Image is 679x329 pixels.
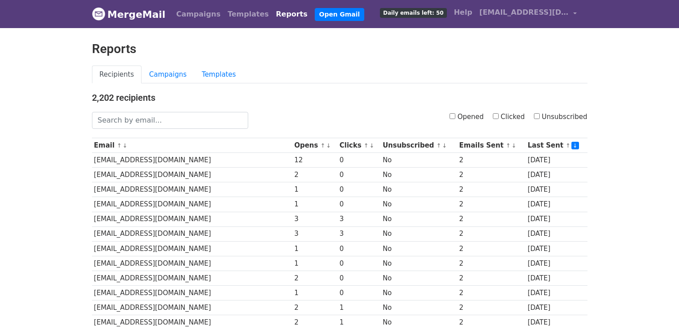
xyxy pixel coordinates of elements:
[525,138,587,153] th: Last Sent
[525,153,587,168] td: [DATE]
[566,142,571,149] a: ↑
[442,142,447,149] a: ↓
[337,300,381,315] td: 1
[92,5,166,24] a: MergeMail
[380,8,446,18] span: Daily emails left: 50
[457,286,525,300] td: 2
[525,241,587,256] td: [DATE]
[380,256,457,271] td: No
[92,300,292,315] td: [EMAIL_ADDRESS][DOMAIN_NAME]
[457,226,525,241] td: 2
[92,112,248,129] input: Search by email...
[292,226,337,241] td: 3
[326,142,331,149] a: ↓
[450,4,476,21] a: Help
[292,271,337,285] td: 2
[92,7,105,21] img: MergeMail logo
[525,256,587,271] td: [DATE]
[493,112,525,122] label: Clicked
[321,142,325,149] a: ↑
[450,113,455,119] input: Opened
[292,168,337,182] td: 2
[92,256,292,271] td: [EMAIL_ADDRESS][DOMAIN_NAME]
[272,5,311,23] a: Reports
[92,182,292,197] td: [EMAIL_ADDRESS][DOMAIN_NAME]
[525,300,587,315] td: [DATE]
[315,8,364,21] a: Open Gmail
[525,271,587,285] td: [DATE]
[92,226,292,241] td: [EMAIL_ADDRESS][DOMAIN_NAME]
[92,92,587,103] h4: 2,202 recipients
[92,66,142,84] a: Recipients
[476,4,580,25] a: [EMAIL_ADDRESS][DOMAIN_NAME]
[92,212,292,226] td: [EMAIL_ADDRESS][DOMAIN_NAME]
[457,153,525,168] td: 2
[525,168,587,182] td: [DATE]
[457,271,525,285] td: 2
[292,241,337,256] td: 1
[380,226,457,241] td: No
[525,286,587,300] td: [DATE]
[457,182,525,197] td: 2
[292,256,337,271] td: 1
[376,4,450,21] a: Daily emails left: 50
[506,142,511,149] a: ↑
[292,182,337,197] td: 1
[457,241,525,256] td: 2
[92,271,292,285] td: [EMAIL_ADDRESS][DOMAIN_NAME]
[142,66,194,84] a: Campaigns
[380,300,457,315] td: No
[292,300,337,315] td: 2
[380,271,457,285] td: No
[224,5,272,23] a: Templates
[337,138,381,153] th: Clicks
[512,142,517,149] a: ↓
[92,168,292,182] td: [EMAIL_ADDRESS][DOMAIN_NAME]
[493,113,499,119] input: Clicked
[92,241,292,256] td: [EMAIL_ADDRESS][DOMAIN_NAME]
[380,138,457,153] th: Unsubscribed
[173,5,224,23] a: Campaigns
[380,286,457,300] td: No
[292,212,337,226] td: 3
[92,153,292,168] td: [EMAIL_ADDRESS][DOMAIN_NAME]
[525,197,587,212] td: [DATE]
[337,168,381,182] td: 0
[292,138,337,153] th: Opens
[380,182,457,197] td: No
[92,41,587,57] h2: Reports
[380,168,457,182] td: No
[337,241,381,256] td: 0
[571,142,579,149] a: ↓
[337,286,381,300] td: 0
[380,153,457,168] td: No
[457,212,525,226] td: 2
[534,112,587,122] label: Unsubscribed
[370,142,375,149] a: ↓
[337,197,381,212] td: 0
[92,197,292,212] td: [EMAIL_ADDRESS][DOMAIN_NAME]
[292,197,337,212] td: 1
[525,212,587,226] td: [DATE]
[457,256,525,271] td: 2
[292,286,337,300] td: 1
[337,153,381,168] td: 0
[337,271,381,285] td: 0
[123,142,128,149] a: ↓
[380,241,457,256] td: No
[380,212,457,226] td: No
[457,197,525,212] td: 2
[457,168,525,182] td: 2
[380,197,457,212] td: No
[292,153,337,168] td: 12
[92,286,292,300] td: [EMAIL_ADDRESS][DOMAIN_NAME]
[437,142,442,149] a: ↑
[525,182,587,197] td: [DATE]
[337,182,381,197] td: 0
[457,300,525,315] td: 2
[194,66,243,84] a: Templates
[364,142,369,149] a: ↑
[117,142,122,149] a: ↑
[450,112,484,122] label: Opened
[457,138,525,153] th: Emails Sent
